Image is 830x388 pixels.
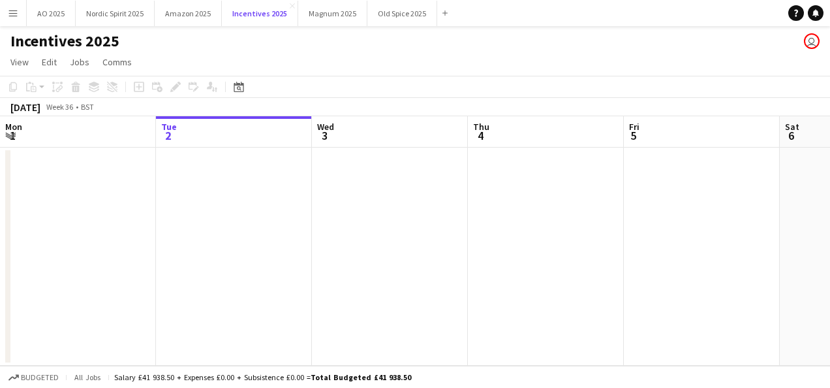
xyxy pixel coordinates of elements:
div: BST [81,102,94,112]
button: Nordic Spirit 2025 [76,1,155,26]
button: Budgeted [7,370,61,385]
app-user-avatar: Kerri Melville-Gee [804,33,820,49]
span: Edit [42,56,57,68]
span: 4 [471,128,489,143]
div: Salary £41 938.50 + Expenses £0.00 + Subsistence £0.00 = [114,372,411,382]
span: Sat [785,121,799,133]
div: [DATE] [10,101,40,114]
span: Wed [317,121,334,133]
span: 2 [159,128,177,143]
span: Tue [161,121,177,133]
a: Edit [37,54,62,71]
button: AO 2025 [27,1,76,26]
span: Fri [629,121,639,133]
a: Jobs [65,54,95,71]
span: Jobs [70,56,89,68]
button: Old Spice 2025 [367,1,437,26]
span: 6 [783,128,799,143]
a: Comms [97,54,137,71]
span: Budgeted [21,373,59,382]
span: Total Budgeted £41 938.50 [311,372,411,382]
span: Thu [473,121,489,133]
span: All jobs [72,372,103,382]
span: View [10,56,29,68]
h1: Incentives 2025 [10,31,119,51]
button: Magnum 2025 [298,1,367,26]
span: Comms [102,56,132,68]
span: 1 [3,128,22,143]
button: Amazon 2025 [155,1,222,26]
span: Week 36 [43,102,76,112]
span: 5 [627,128,639,143]
span: 3 [315,128,334,143]
a: View [5,54,34,71]
button: Incentives 2025 [222,1,298,26]
span: Mon [5,121,22,133]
